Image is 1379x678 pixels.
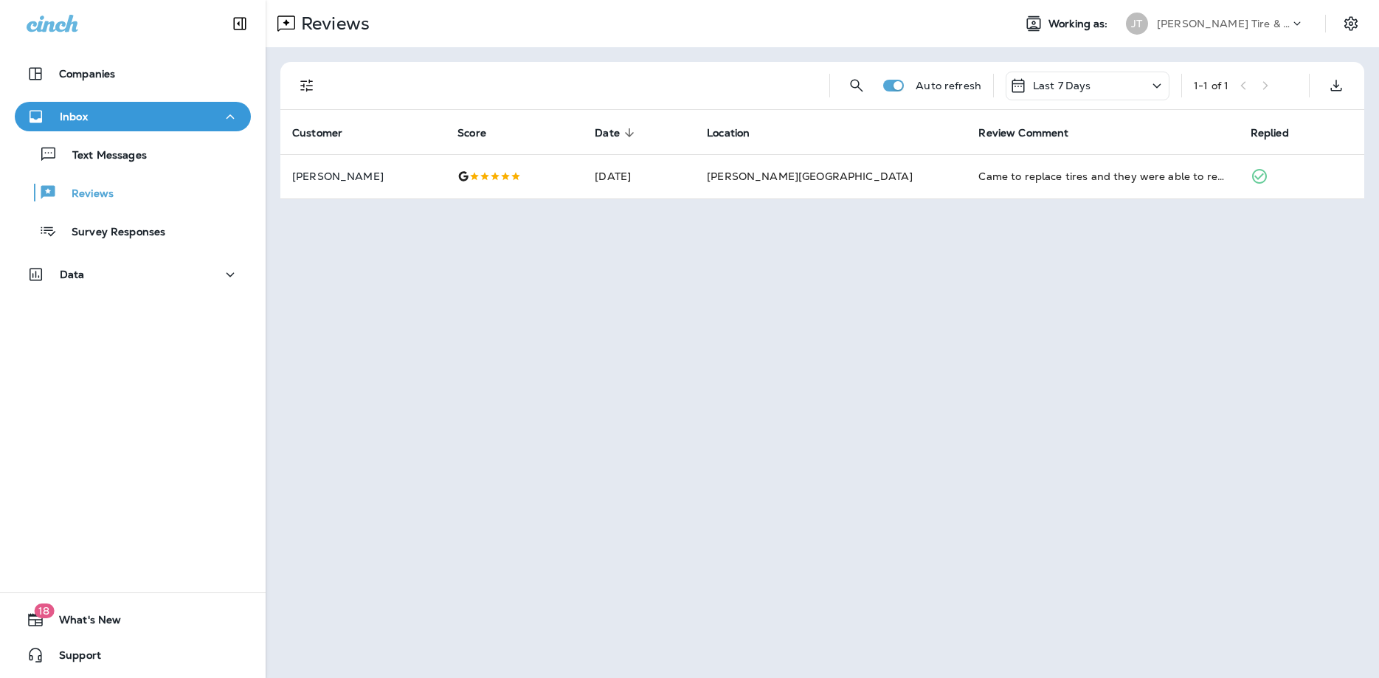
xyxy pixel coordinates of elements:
[59,68,115,80] p: Companies
[1338,10,1364,37] button: Settings
[292,127,342,139] span: Customer
[595,127,620,139] span: Date
[15,102,251,131] button: Inbox
[707,127,750,139] span: Location
[292,71,322,100] button: Filters
[583,154,695,198] td: [DATE]
[15,640,251,670] button: Support
[1194,80,1228,91] div: 1 - 1 of 1
[44,614,121,632] span: What's New
[595,126,639,139] span: Date
[457,127,486,139] span: Score
[1048,18,1111,30] span: Working as:
[44,649,101,667] span: Support
[292,170,434,182] p: [PERSON_NAME]
[60,111,88,122] p: Inbox
[707,170,913,183] span: [PERSON_NAME][GEOGRAPHIC_DATA]
[292,126,362,139] span: Customer
[1126,13,1148,35] div: JT
[1033,80,1091,91] p: Last 7 Days
[457,126,505,139] span: Score
[916,80,981,91] p: Auto refresh
[978,127,1068,139] span: Review Comment
[15,605,251,634] button: 18What's New
[60,269,85,280] p: Data
[842,71,871,100] button: Search Reviews
[295,13,370,35] p: Reviews
[15,59,251,89] button: Companies
[219,9,260,38] button: Collapse Sidebar
[34,603,54,618] span: 18
[15,177,251,208] button: Reviews
[15,260,251,289] button: Data
[1321,71,1351,100] button: Export as CSV
[15,139,251,170] button: Text Messages
[1157,18,1290,30] p: [PERSON_NAME] Tire & Auto
[1251,126,1308,139] span: Replied
[15,215,251,246] button: Survey Responses
[1251,127,1289,139] span: Replied
[57,187,114,201] p: Reviews
[57,226,165,240] p: Survey Responses
[978,126,1088,139] span: Review Comment
[58,149,147,163] p: Text Messages
[707,126,769,139] span: Location
[978,169,1226,184] div: Came to replace tires and they were able to repair instead! Great catch by the technician. I came...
